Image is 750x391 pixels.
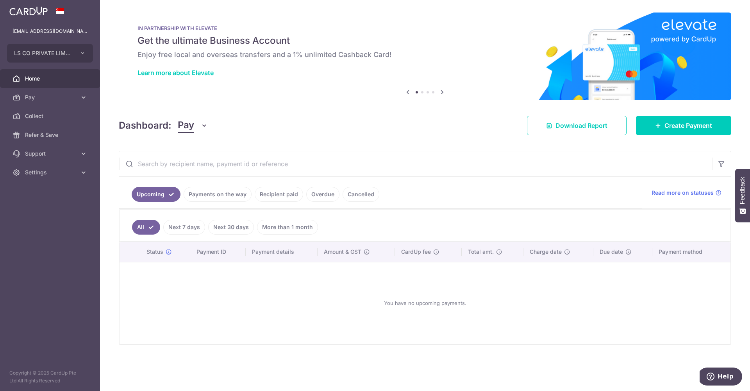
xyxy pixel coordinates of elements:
span: Support [25,150,77,158]
span: CardUp fee [401,248,431,256]
span: Collect [25,112,77,120]
a: Create Payment [636,116,731,135]
h4: Dashboard: [119,118,171,133]
th: Payment details [246,242,318,262]
span: Create Payment [664,121,712,130]
a: More than 1 month [257,220,318,235]
span: Download Report [555,121,607,130]
h6: Enjoy free local and overseas transfers and a 1% unlimited Cashback Card! [137,50,712,59]
span: Due date [600,248,623,256]
h5: Get the ultimate Business Account [137,34,712,47]
a: Cancelled [343,187,379,202]
span: Status [146,248,163,256]
a: Upcoming [132,187,180,202]
th: Payment method [652,242,730,262]
a: Learn more about Elevate [137,69,214,77]
button: LS CO PRIVATE LIMITED [7,44,93,63]
a: Payments on the way [184,187,252,202]
span: Pay [25,93,77,101]
div: You have no upcoming payments. [129,269,721,337]
a: Recipient paid [255,187,303,202]
p: [EMAIL_ADDRESS][DOMAIN_NAME] [12,27,87,35]
img: Renovation banner [119,13,731,100]
span: Pay [178,118,194,133]
span: Feedback [739,177,746,204]
img: CardUp [9,6,48,16]
a: All [132,220,160,235]
a: Download Report [527,116,627,135]
span: Total amt. [468,248,494,256]
button: Pay [178,118,208,133]
a: Next 30 days [208,220,254,235]
th: Payment ID [190,242,246,262]
span: Read more on statuses [652,189,714,197]
a: Overdue [306,187,339,202]
span: Amount & GST [324,248,361,256]
iframe: Opens a widget where you can find more information [700,368,742,387]
button: Feedback - Show survey [735,169,750,222]
a: Next 7 days [163,220,205,235]
span: LS CO PRIVATE LIMITED [14,49,72,57]
a: Read more on statuses [652,189,721,197]
span: Charge date [530,248,562,256]
span: Home [25,75,77,83]
span: Settings [25,169,77,176]
p: IN PARTNERSHIP WITH ELEVATE [137,25,712,31]
input: Search by recipient name, payment id or reference [119,151,712,176]
span: Refer & Save [25,131,77,139]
